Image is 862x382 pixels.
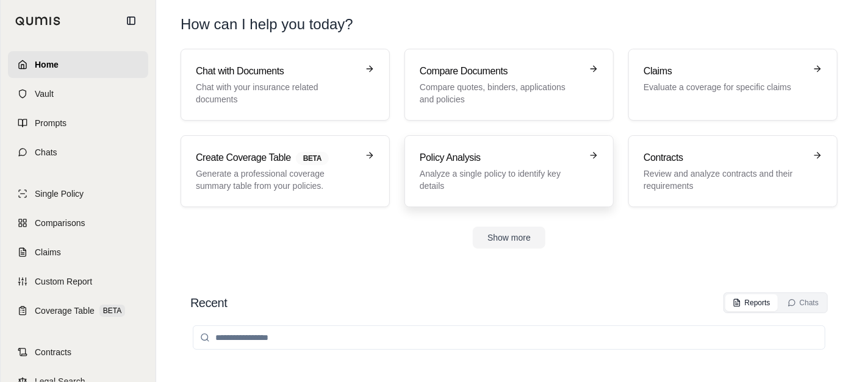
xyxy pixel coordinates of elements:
[99,305,125,317] span: BETA
[420,168,581,192] p: Analyze a single policy to identify key details
[8,80,148,107] a: Vault
[181,15,353,34] h1: How can I help you today?
[15,16,61,26] img: Qumis Logo
[8,51,148,78] a: Home
[725,294,778,311] button: Reports
[788,298,819,308] div: Chats
[121,11,141,30] button: Collapse sidebar
[35,88,54,100] span: Vault
[35,305,95,317] span: Coverage Table
[190,294,227,311] h2: Recent
[780,294,826,311] button: Chats
[8,139,148,166] a: Chats
[8,268,148,295] a: Custom Report
[420,64,581,79] h3: Compare Documents
[8,339,148,366] a: Contracts
[8,180,148,207] a: Single Policy
[404,135,614,207] a: Policy AnalysisAnalyze a single policy to identify key details
[181,49,390,121] a: Chat with DocumentsChat with your insurance related documents
[35,346,71,358] span: Contracts
[628,135,838,207] a: ContractsReview and analyze contracts and their requirements
[628,49,838,121] a: ClaimsEvaluate a coverage for specific claims
[644,64,805,79] h3: Claims
[196,81,357,105] p: Chat with your insurance related documents
[35,246,61,258] span: Claims
[644,81,805,93] p: Evaluate a coverage for specific claims
[473,227,545,249] button: Show more
[644,168,805,192] p: Review and analyze contracts and their requirements
[420,81,581,105] p: Compare quotes, binders, applications and policies
[35,146,57,158] span: Chats
[35,117,66,129] span: Prompts
[196,150,357,165] h3: Create Coverage Table
[644,150,805,165] h3: Contracts
[420,150,581,165] h3: Policy Analysis
[733,298,770,308] div: Reports
[35,188,84,200] span: Single Policy
[8,110,148,136] a: Prompts
[35,217,85,229] span: Comparisons
[296,152,329,165] span: BETA
[8,210,148,236] a: Comparisons
[35,58,59,71] span: Home
[8,239,148,266] a: Claims
[8,297,148,324] a: Coverage TableBETA
[196,64,357,79] h3: Chat with Documents
[35,275,92,288] span: Custom Report
[404,49,614,121] a: Compare DocumentsCompare quotes, binders, applications and policies
[196,168,357,192] p: Generate a professional coverage summary table from your policies.
[181,135,390,207] a: Create Coverage TableBETAGenerate a professional coverage summary table from your policies.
